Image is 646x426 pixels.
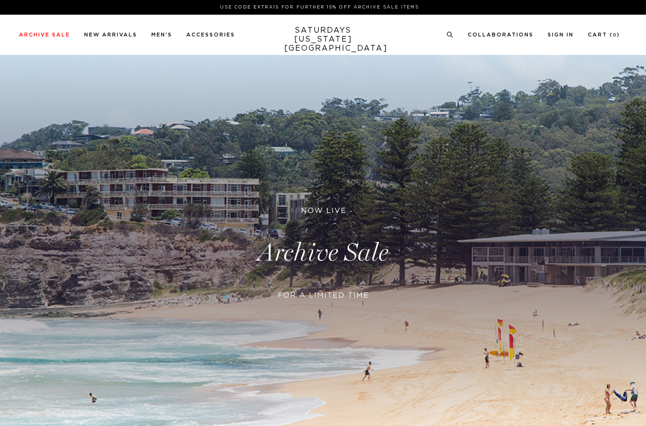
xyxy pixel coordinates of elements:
small: 0 [613,33,617,37]
a: Archive Sale [19,32,70,37]
a: SATURDAYS[US_STATE][GEOGRAPHIC_DATA] [284,26,362,53]
a: New Arrivals [84,32,137,37]
a: Men's [151,32,172,37]
a: Accessories [186,32,235,37]
p: Use Code EXTRA15 for Further 15% Off Archive Sale Items [23,4,616,11]
a: Collaborations [468,32,533,37]
a: Sign In [548,32,574,37]
a: Cart (0) [588,32,620,37]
